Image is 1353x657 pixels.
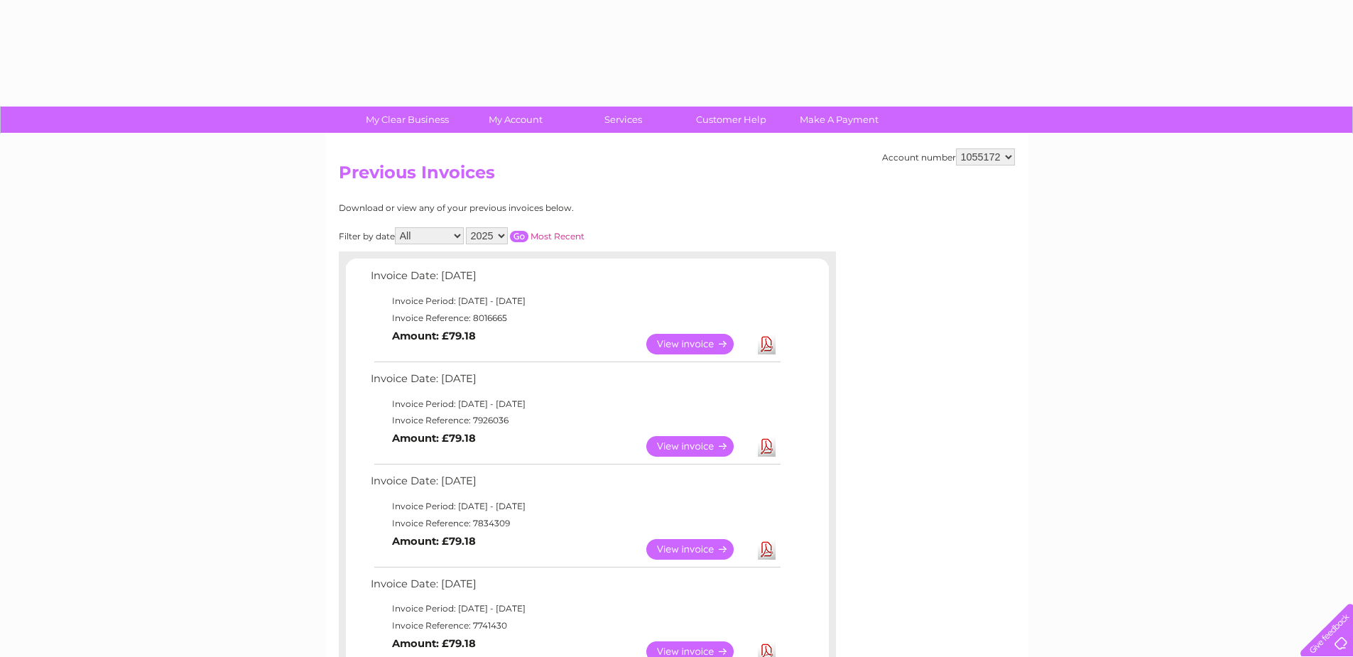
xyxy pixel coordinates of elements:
[565,107,682,133] a: Services
[457,107,574,133] a: My Account
[758,436,776,457] a: Download
[367,412,783,429] td: Invoice Reference: 7926036
[367,575,783,601] td: Invoice Date: [DATE]
[646,436,751,457] a: View
[367,310,783,327] td: Invoice Reference: 8016665
[339,203,712,213] div: Download or view any of your previous invoices below.
[367,396,783,413] td: Invoice Period: [DATE] - [DATE]
[758,334,776,354] a: Download
[367,472,783,498] td: Invoice Date: [DATE]
[392,637,476,650] b: Amount: £79.18
[349,107,466,133] a: My Clear Business
[367,369,783,396] td: Invoice Date: [DATE]
[781,107,898,133] a: Make A Payment
[339,227,712,244] div: Filter by date
[531,231,585,241] a: Most Recent
[367,498,783,515] td: Invoice Period: [DATE] - [DATE]
[646,539,751,560] a: View
[367,617,783,634] td: Invoice Reference: 7741430
[392,535,476,548] b: Amount: £79.18
[367,600,783,617] td: Invoice Period: [DATE] - [DATE]
[882,148,1015,165] div: Account number
[758,539,776,560] a: Download
[392,432,476,445] b: Amount: £79.18
[339,163,1015,190] h2: Previous Invoices
[367,266,783,293] td: Invoice Date: [DATE]
[367,293,783,310] td: Invoice Period: [DATE] - [DATE]
[673,107,790,133] a: Customer Help
[367,515,783,532] td: Invoice Reference: 7834309
[392,330,476,342] b: Amount: £79.18
[646,334,751,354] a: View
